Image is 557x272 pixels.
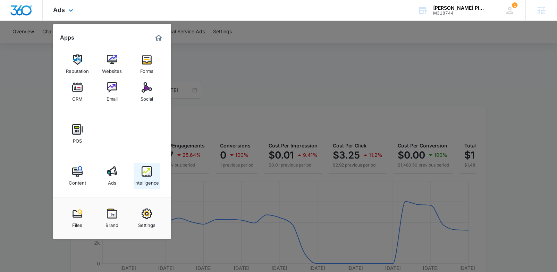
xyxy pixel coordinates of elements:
div: CRM [72,93,83,102]
a: Social [134,79,160,105]
div: Files [72,219,82,228]
div: account id [433,11,484,16]
h2: Apps [60,34,74,41]
div: Forms [140,65,153,74]
a: POS [64,121,91,147]
div: Websites [102,65,122,74]
a: Files [64,205,91,231]
div: Settings [138,219,155,228]
div: Brand [106,219,118,228]
div: Reputation [66,65,89,74]
div: POS [73,135,82,144]
a: Ads [99,163,125,189]
span: Ads [53,6,65,14]
div: account name [433,5,484,11]
a: Forms [134,51,160,77]
a: Websites [99,51,125,77]
a: Content [64,163,91,189]
div: Ads [108,177,116,186]
div: notifications count [512,2,517,8]
a: Brand [99,205,125,231]
a: Reputation [64,51,91,77]
div: Social [141,93,153,102]
div: Content [69,177,86,186]
span: 1 [512,2,517,8]
a: Settings [134,205,160,231]
a: Email [99,79,125,105]
a: CRM [64,79,91,105]
div: Email [107,93,118,102]
div: Intelligence [134,177,159,186]
a: Marketing 360® Dashboard [153,32,164,43]
a: Intelligence [134,163,160,189]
